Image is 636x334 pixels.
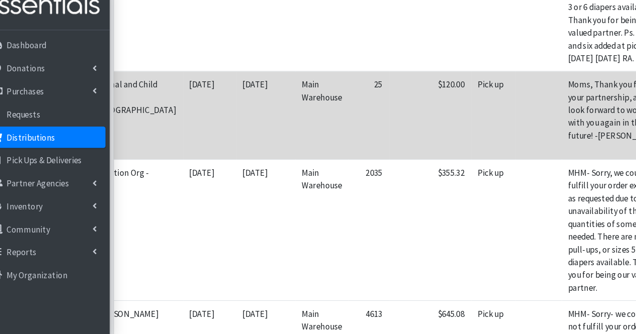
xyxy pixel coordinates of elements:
td: [DATE] [195,86,245,169]
a: My Organization [4,268,122,288]
a: Reports [4,247,122,267]
p: My Organization [29,273,86,283]
a: Requests [4,117,122,137]
td: [DATE] [195,169,245,302]
td: 25 [351,86,390,169]
td: [DATE] [245,86,301,169]
p: Community [29,230,69,240]
td: $120.00 [390,86,467,169]
td: Pick up [467,86,509,169]
td: Main Warehouse [301,169,351,302]
a: Partner Agencies [4,181,122,201]
p: Inventory [29,208,62,218]
a: Dashboard [4,51,122,71]
a: Inventory [4,203,122,224]
p: Dashboard [29,56,66,66]
a: Distributions [4,138,122,158]
a: Pick Ups & Deliveries [4,160,122,180]
a: Community [4,225,122,245]
img: HumanEssentials [4,7,122,40]
a: Donations [4,73,122,93]
td: $355.32 [390,169,467,302]
p: Purchases [29,100,64,110]
p: Partner Agencies [29,186,87,196]
p: Requests [29,122,60,132]
p: Distributions [29,143,74,153]
td: Main Warehouse [301,86,351,169]
p: Pick Ups & Deliveries [29,165,100,175]
p: Donations [29,78,65,88]
td: 2035 [351,169,390,302]
td: Pick up [467,169,509,302]
p: Reports [29,252,57,262]
a: Purchases [4,95,122,115]
td: [DATE] [245,169,301,302]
